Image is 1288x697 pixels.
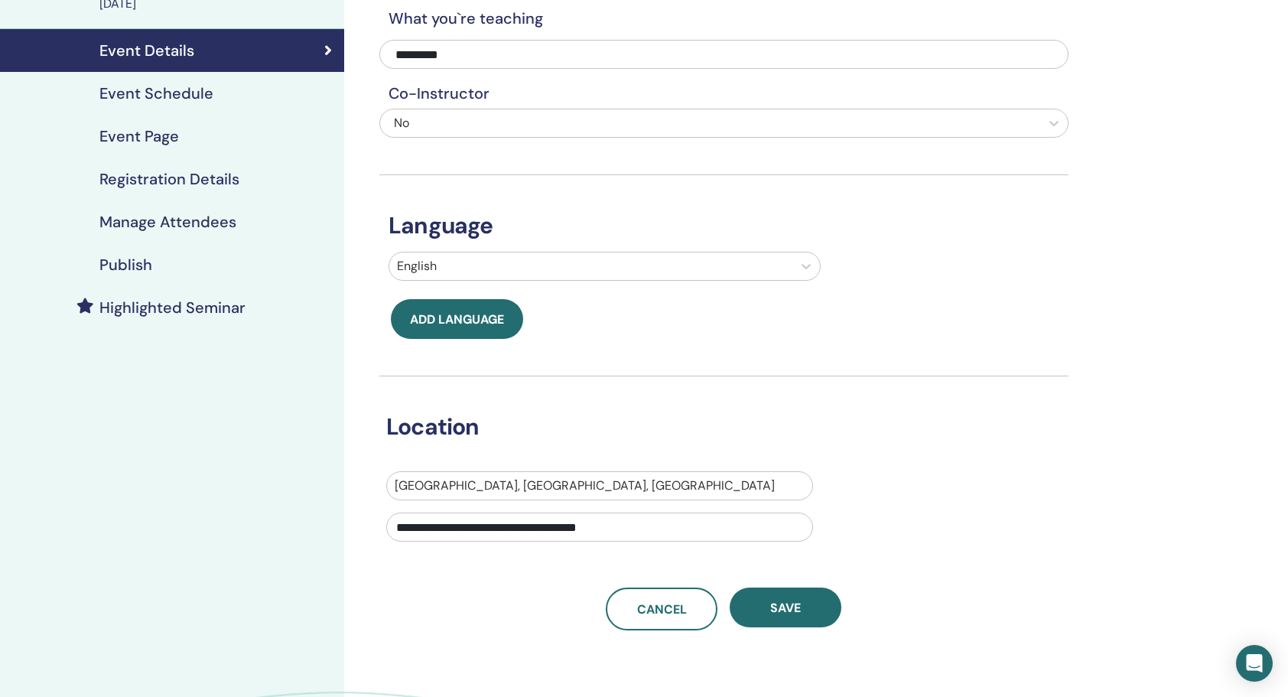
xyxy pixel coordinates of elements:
a: Cancel [606,588,717,630]
button: Add language [391,299,523,339]
span: Cancel [637,601,687,617]
h3: Language [379,212,1068,239]
h4: Event Page [99,127,179,145]
div: Open Intercom Messenger [1236,645,1273,682]
span: No [394,115,409,131]
span: Add language [410,311,504,327]
button: Save [730,588,841,627]
h4: What you`re teaching [379,9,1068,28]
h4: Manage Attendees [99,213,236,231]
h4: Event Schedule [99,84,213,103]
h4: Event Details [99,41,194,60]
span: Save [770,600,801,616]
h3: Location [377,413,1048,441]
h4: Registration Details [99,170,239,188]
h4: Publish [99,256,152,274]
h4: Highlighted Seminar [99,298,246,317]
h4: Co-Instructor [379,84,1068,103]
